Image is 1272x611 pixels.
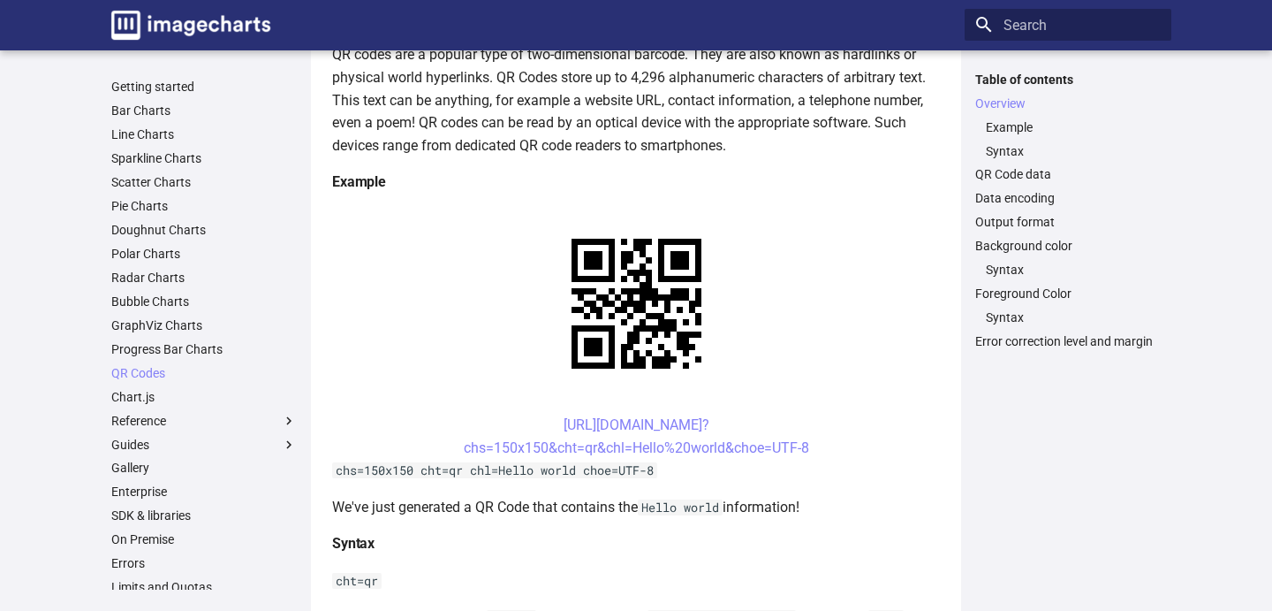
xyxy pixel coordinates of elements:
a: On Premise [111,531,297,547]
a: Radar Charts [111,270,297,286]
a: Image-Charts documentation [104,4,277,47]
a: GraphViz Charts [111,317,297,333]
input: Search [965,9,1171,41]
a: Output format [975,214,1161,230]
code: cht=qr [332,573,382,589]
a: Background color [975,238,1161,254]
a: Doughnut Charts [111,222,297,238]
a: Sparkline Charts [111,150,297,166]
a: Getting started [111,79,297,95]
nav: Table of contents [965,72,1171,350]
a: Errors [111,555,297,571]
a: Gallery [111,460,297,476]
a: Foreground Color [975,286,1161,302]
p: QR codes are a popular type of two-dimensional barcode. They are also known as hardlinks or physi... [332,43,940,157]
a: Syntax [986,309,1161,325]
img: logo [111,11,270,40]
h4: Example [332,171,940,194]
code: chs=150x150 cht=qr chl=Hello world choe=UTF-8 [332,462,657,478]
a: Scatter Charts [111,174,297,190]
a: QR Code data [975,166,1161,182]
a: Bubble Charts [111,294,297,309]
label: Table of contents [965,72,1171,88]
a: [URL][DOMAIN_NAME]?chs=150x150&cht=qr&chl=Hello%20world&choe=UTF-8 [464,416,809,456]
img: chart [541,208,732,400]
nav: Foreground Color [975,309,1161,325]
a: Error correction level and margin [975,333,1161,349]
a: Limits and Quotas [111,579,297,595]
a: Syntax [986,262,1161,278]
a: Syntax [986,143,1161,159]
code: Hello world [638,500,723,516]
a: Overview [975,95,1161,111]
a: Pie Charts [111,198,297,214]
a: QR Codes [111,365,297,381]
p: We've just generated a QR Code that contains the information! [332,496,940,519]
a: Data encoding [975,190,1161,206]
a: Chart.js [111,389,297,405]
a: Line Charts [111,126,297,142]
label: Reference [111,413,297,429]
a: Enterprise [111,484,297,500]
h4: Syntax [332,532,940,555]
a: Example [986,119,1161,135]
a: Bar Charts [111,103,297,118]
a: Polar Charts [111,246,297,262]
nav: Overview [975,119,1161,159]
a: SDK & libraries [111,508,297,523]
label: Guides [111,437,297,453]
a: Progress Bar Charts [111,341,297,357]
nav: Background color [975,262,1161,278]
